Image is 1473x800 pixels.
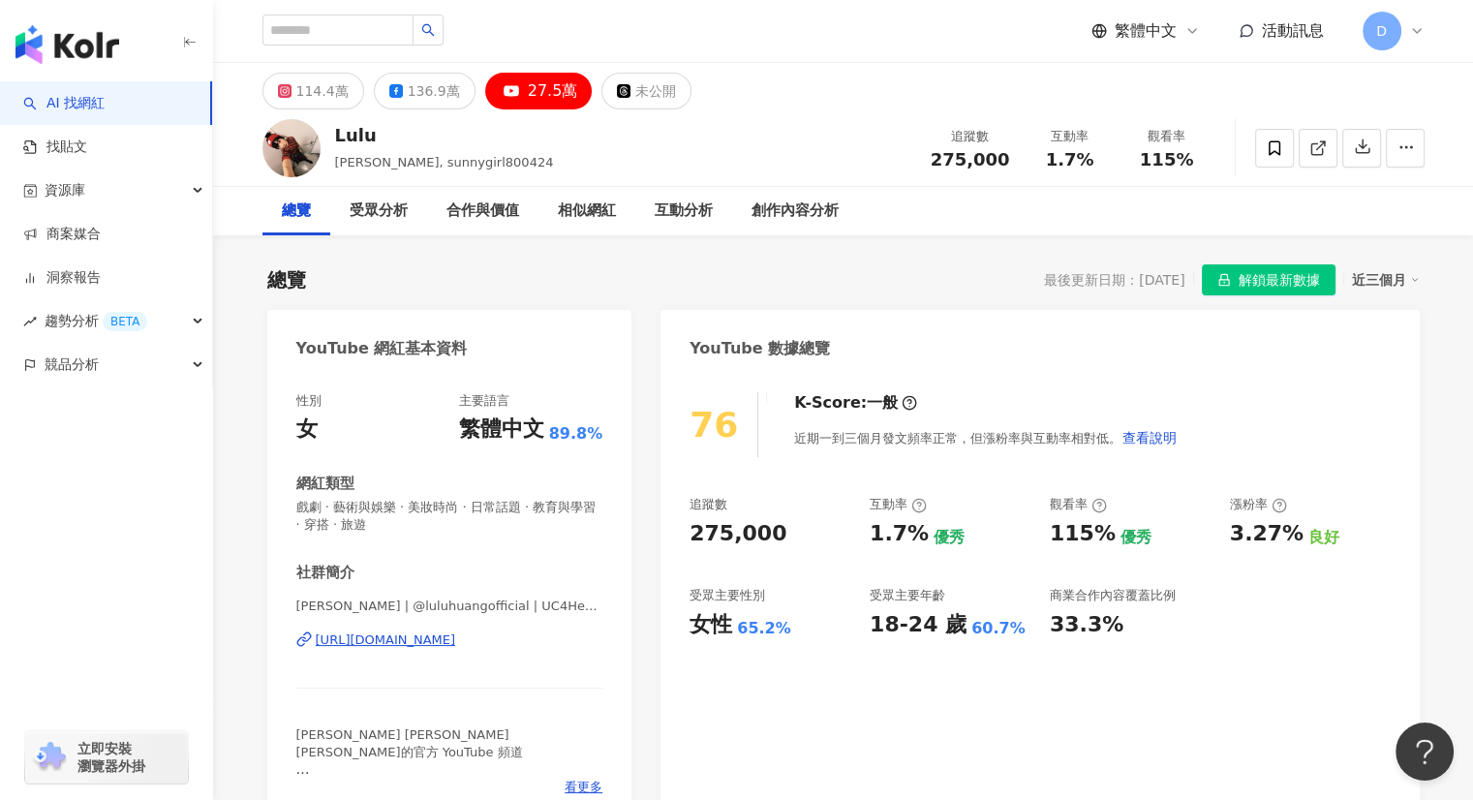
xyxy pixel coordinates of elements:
[1262,21,1324,40] span: 活動訊息
[1217,273,1231,287] span: lock
[794,392,917,414] div: K-Score :
[23,268,101,288] a: 洞察報告
[690,587,765,604] div: 受眾主要性別
[737,618,791,639] div: 65.2%
[446,200,519,223] div: 合作與價值
[335,155,554,169] span: [PERSON_NAME], sunnygirl800424
[77,740,145,775] span: 立即安裝 瀏覽器外掛
[1046,150,1094,169] span: 1.7%
[690,496,727,513] div: 追蹤數
[1120,527,1151,548] div: 優秀
[485,73,593,109] button: 27.5萬
[867,392,898,414] div: 一般
[45,343,99,386] span: 競品分析
[316,631,456,649] div: [URL][DOMAIN_NAME]
[1115,20,1177,42] span: 繁體中文
[350,200,408,223] div: 受眾分析
[296,338,468,359] div: YouTube 網紅基本資料
[690,338,830,359] div: YouTube 數據總覽
[690,610,732,640] div: 女性
[296,631,603,649] a: [URL][DOMAIN_NAME]
[601,73,691,109] button: 未公開
[296,499,603,534] span: 戲劇 · 藝術與娛樂 · 美妝時尚 · 日常話題 · 教育與學習 · 穿搭 · 旅遊
[296,392,322,410] div: 性別
[296,598,603,615] span: [PERSON_NAME] | @luluhuangofficial | UC4Hex1-MQp1NtsSH3Oecr9Q
[1396,723,1454,781] iframe: Help Scout Beacon - Open
[1121,418,1178,457] button: 查看說明
[794,418,1178,457] div: 近期一到三個月發文頻率正常，但漲粉率與互動率相對低。
[1044,272,1184,288] div: 最後更新日期：[DATE]
[549,423,603,445] span: 89.8%
[1230,519,1304,549] div: 3.27%
[1352,267,1420,292] div: 近三個月
[1308,527,1339,548] div: 良好
[971,618,1026,639] div: 60.7%
[262,119,321,177] img: KOL Avatar
[752,200,839,223] div: 創作內容分析
[690,519,786,549] div: 275,000
[1050,587,1176,604] div: 商業合作內容覆蓋比例
[1050,610,1123,640] div: 33.3%
[1033,127,1107,146] div: 互動率
[296,563,354,583] div: 社群簡介
[690,405,738,445] div: 76
[45,169,85,212] span: 資源庫
[870,519,929,549] div: 1.7%
[296,77,349,105] div: 114.4萬
[528,77,578,105] div: 27.5萬
[459,415,544,445] div: 繁體中文
[931,127,1010,146] div: 追蹤數
[870,587,945,604] div: 受眾主要年齡
[1230,496,1287,513] div: 漲粉率
[296,415,318,445] div: 女
[23,94,105,113] a: searchAI 找網紅
[282,200,311,223] div: 總覽
[1376,20,1387,42] span: D
[870,610,967,640] div: 18-24 歲
[934,527,965,548] div: 優秀
[1050,496,1107,513] div: 觀看率
[1122,430,1177,446] span: 查看說明
[31,742,69,773] img: chrome extension
[45,299,147,343] span: 趨勢分析
[1239,265,1320,296] span: 解鎖最新數據
[374,73,476,109] button: 136.9萬
[103,312,147,331] div: BETA
[1050,519,1116,549] div: 115%
[931,149,1010,169] span: 275,000
[408,77,460,105] div: 136.9萬
[655,200,713,223] div: 互動分析
[1130,127,1204,146] div: 觀看率
[565,779,602,796] span: 看更多
[335,123,554,147] div: Lulu
[23,138,87,157] a: 找貼文
[421,23,435,37] span: search
[558,200,616,223] div: 相似網紅
[296,474,354,494] div: 網紅類型
[1202,264,1335,295] button: 解鎖最新數據
[25,731,188,784] a: chrome extension立即安裝 瀏覽器外掛
[23,315,37,328] span: rise
[870,496,927,513] div: 互動率
[635,77,676,105] div: 未公開
[459,392,509,410] div: 主要語言
[15,25,119,64] img: logo
[267,266,306,293] div: 總覽
[1140,150,1194,169] span: 115%
[23,225,101,244] a: 商案媒合
[262,73,364,109] button: 114.4萬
